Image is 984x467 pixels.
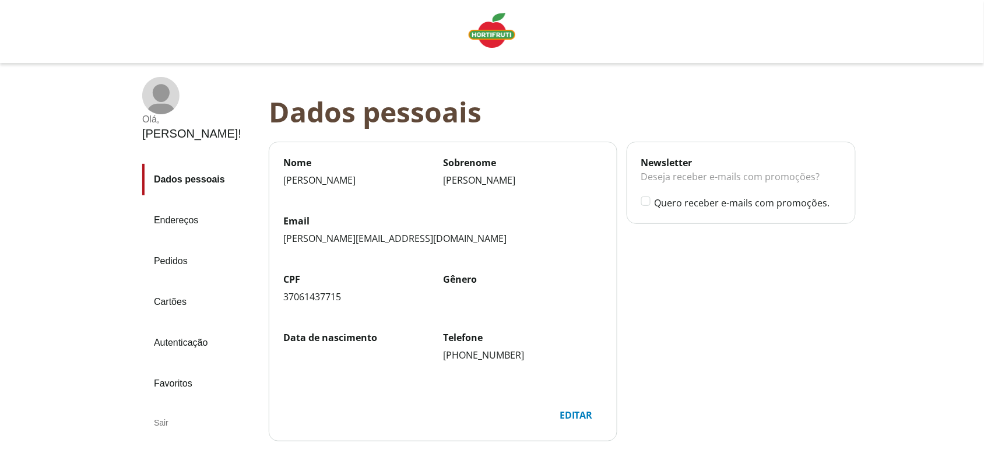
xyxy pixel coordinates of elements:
a: Pedidos [142,245,259,277]
a: Autenticação [142,327,259,359]
img: Logo [469,13,515,48]
div: [PERSON_NAME] ! [142,127,241,141]
label: Gênero [443,273,603,286]
div: [PERSON_NAME] [443,174,603,187]
a: Logo [464,8,520,55]
label: Email [283,215,603,227]
label: CPF [283,273,443,286]
div: Deseja receber e-mails com promoções? [641,169,841,196]
div: [PERSON_NAME] [283,174,443,187]
div: [PHONE_NUMBER] [443,349,603,361]
a: Dados pessoais [142,164,259,195]
div: [PERSON_NAME][EMAIL_ADDRESS][DOMAIN_NAME] [283,232,603,245]
div: Olá , [142,114,241,125]
div: 37061437715 [283,290,443,303]
div: Newsletter [641,156,841,169]
label: Data de nascimento [283,331,443,344]
label: Sobrenome [443,156,603,169]
div: Editar [550,404,602,426]
label: Nome [283,156,443,169]
button: Editar [550,403,603,427]
a: Cartões [142,286,259,318]
label: Telefone [443,331,603,344]
a: Endereços [142,205,259,236]
div: Sair [142,409,259,437]
a: Favoritos [142,368,259,399]
div: Dados pessoais [269,96,865,128]
label: Quero receber e-mails com promoções. [655,196,841,209]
